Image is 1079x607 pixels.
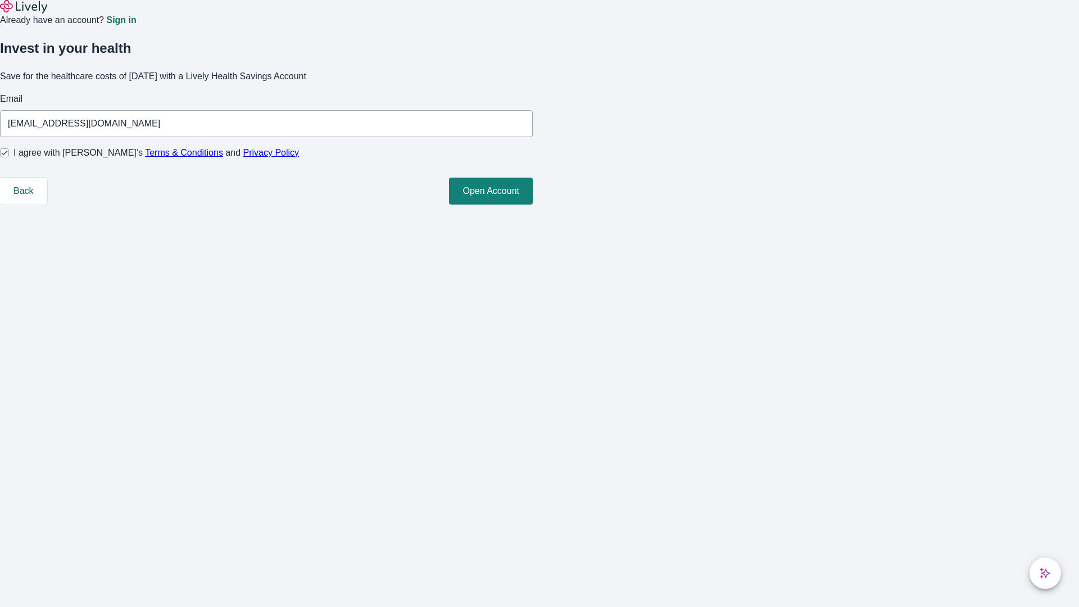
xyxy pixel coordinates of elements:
a: Sign in [106,16,136,25]
svg: Lively AI Assistant [1040,568,1051,579]
a: Terms & Conditions [145,148,223,157]
a: Privacy Policy [243,148,300,157]
span: I agree with [PERSON_NAME]’s and [13,146,299,160]
button: chat [1030,558,1061,589]
button: Open Account [449,178,533,205]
